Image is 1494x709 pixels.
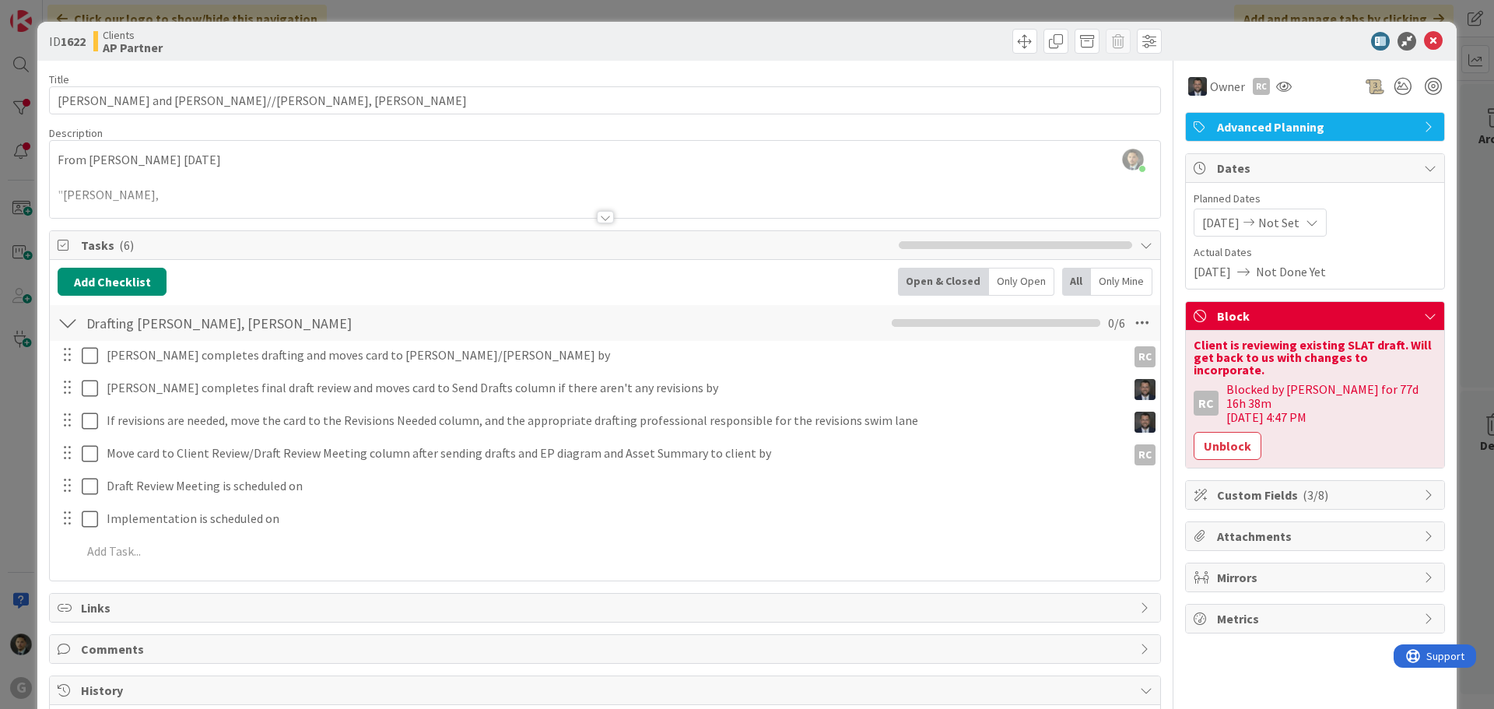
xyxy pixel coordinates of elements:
p: Implementation is scheduled on [107,510,1149,528]
span: Metrics [1217,609,1416,628]
b: AP Partner [103,41,163,54]
span: Advanced Planning [1217,118,1416,136]
span: History [81,681,1132,700]
span: Actual Dates [1194,244,1436,261]
span: Attachments [1217,527,1416,546]
span: Block [1217,307,1416,325]
p: From [PERSON_NAME] [DATE] [58,151,1152,169]
span: Clients [103,29,163,41]
img: 8BZLk7E8pfiq8jCgjIaptuiIy3kiCTah.png [1122,149,1144,170]
img: JW [1135,379,1156,400]
div: Blocked by [PERSON_NAME] for 77d 16h 38m [DATE] 4:47 PM [1226,382,1436,424]
img: JW [1188,77,1207,96]
button: Unblock [1194,432,1261,460]
div: Client is reviewing existing SLAT draft. Will get back to us with changes to incorporate. [1194,339,1436,376]
div: RC [1135,444,1156,465]
input: Add Checklist... [81,309,431,337]
p: Draft Review Meeting is scheduled on [107,477,1149,495]
span: Planned Dates [1194,191,1436,207]
label: Title [49,72,69,86]
span: ( 3/8 ) [1303,487,1328,503]
p: Move card to Client Review/Draft Review Meeting column after sending drafts and EP diagram and As... [107,444,1120,462]
span: ( 6 ) [119,237,134,253]
p: If revisions are needed, move the card to the Revisions Needed column, and the appropriate drafti... [107,412,1120,430]
input: type card name here... [49,86,1161,114]
span: Not Set [1258,213,1299,232]
span: Mirrors [1217,568,1416,587]
span: Description [49,126,103,140]
span: Comments [81,640,1132,658]
span: 0 / 6 [1108,314,1125,332]
span: ID [49,32,86,51]
div: All [1062,268,1091,296]
b: 1622 [61,33,86,49]
div: Only Mine [1091,268,1152,296]
img: JW [1135,412,1156,433]
span: Not Done Yet [1256,262,1326,281]
span: Dates [1217,159,1416,177]
span: [DATE] [1194,262,1231,281]
span: Support [33,2,71,21]
span: Links [81,598,1132,617]
div: RC [1135,346,1156,367]
button: Add Checklist [58,268,167,296]
span: Owner [1210,77,1245,96]
span: [DATE] [1202,213,1240,232]
p: [PERSON_NAME] completes final draft review and moves card to Send Drafts column if there aren't a... [107,379,1120,397]
div: Open & Closed [898,268,989,296]
div: RC [1194,391,1219,416]
div: RC [1253,78,1270,95]
span: Custom Fields [1217,486,1416,504]
span: Tasks [81,236,891,254]
p: [PERSON_NAME] completes drafting and moves card to [PERSON_NAME]/[PERSON_NAME] by [107,346,1120,364]
div: Only Open [989,268,1054,296]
